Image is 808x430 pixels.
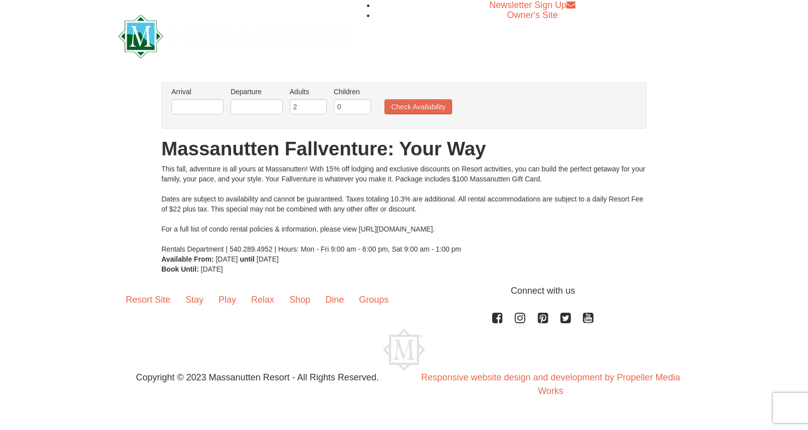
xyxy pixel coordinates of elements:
[216,255,238,263] span: [DATE]
[231,87,283,97] label: Departure
[161,164,647,254] div: This fall, adventure is all yours at Massanutten! With 15% off lodging and exclusive discounts on...
[161,139,647,159] h1: Massanutten Fallventure: Your Way
[351,284,396,315] a: Groups
[244,284,282,315] a: Relax
[290,87,327,97] label: Adults
[118,284,690,298] p: Connect with us
[118,23,348,47] a: Massanutten Resort
[211,284,244,315] a: Play
[118,15,348,58] img: Massanutten Resort Logo
[384,99,452,114] button: Check Availability
[111,371,404,384] p: Copyright © 2023 Massanutten Resort - All Rights Reserved.
[240,255,255,263] strong: until
[257,255,279,263] span: [DATE]
[383,329,425,371] img: Massanutten Resort Logo
[171,87,224,97] label: Arrival
[318,284,351,315] a: Dine
[161,265,199,273] strong: Book Until:
[118,284,178,315] a: Resort Site
[178,284,211,315] a: Stay
[334,87,371,97] label: Children
[201,265,223,273] span: [DATE]
[282,284,318,315] a: Shop
[421,372,680,396] a: Responsive website design and development by Propeller Media Works
[161,255,214,263] strong: Available From:
[507,10,558,20] a: Owner's Site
